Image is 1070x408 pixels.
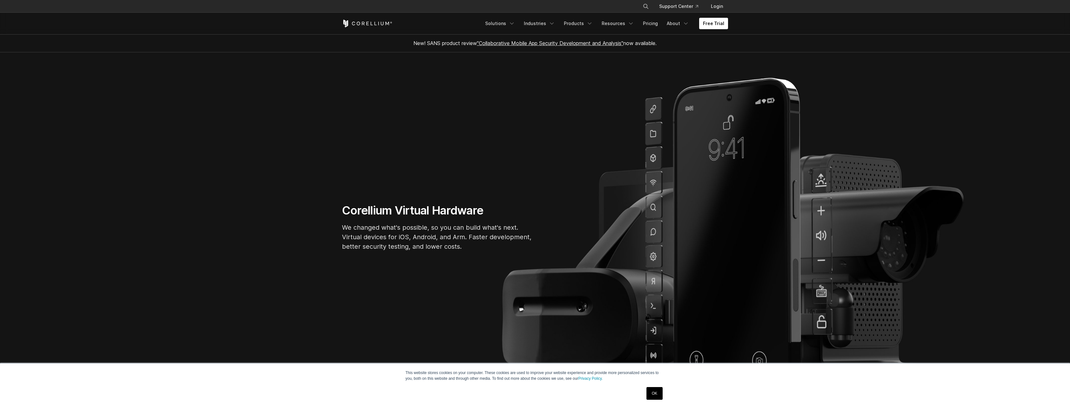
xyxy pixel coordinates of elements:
[639,18,662,29] a: Pricing
[578,376,603,381] a: Privacy Policy.
[481,18,728,29] div: Navigation Menu
[699,18,728,29] a: Free Trial
[663,18,693,29] a: About
[405,370,665,381] p: This website stores cookies on your computer. These cookies are used to improve your website expe...
[342,20,392,27] a: Corellium Home
[635,1,728,12] div: Navigation Menu
[342,223,532,251] p: We changed what's possible, so you can build what's next. Virtual devices for iOS, Android, and A...
[481,18,519,29] a: Solutions
[413,40,657,46] span: New! SANS product review now available.
[477,40,623,46] a: "Collaborative Mobile App Security Development and Analysis"
[640,1,652,12] button: Search
[598,18,638,29] a: Resources
[520,18,559,29] a: Industries
[560,18,597,29] a: Products
[706,1,728,12] a: Login
[646,387,663,400] a: OK
[654,1,703,12] a: Support Center
[342,203,532,218] h1: Corellium Virtual Hardware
